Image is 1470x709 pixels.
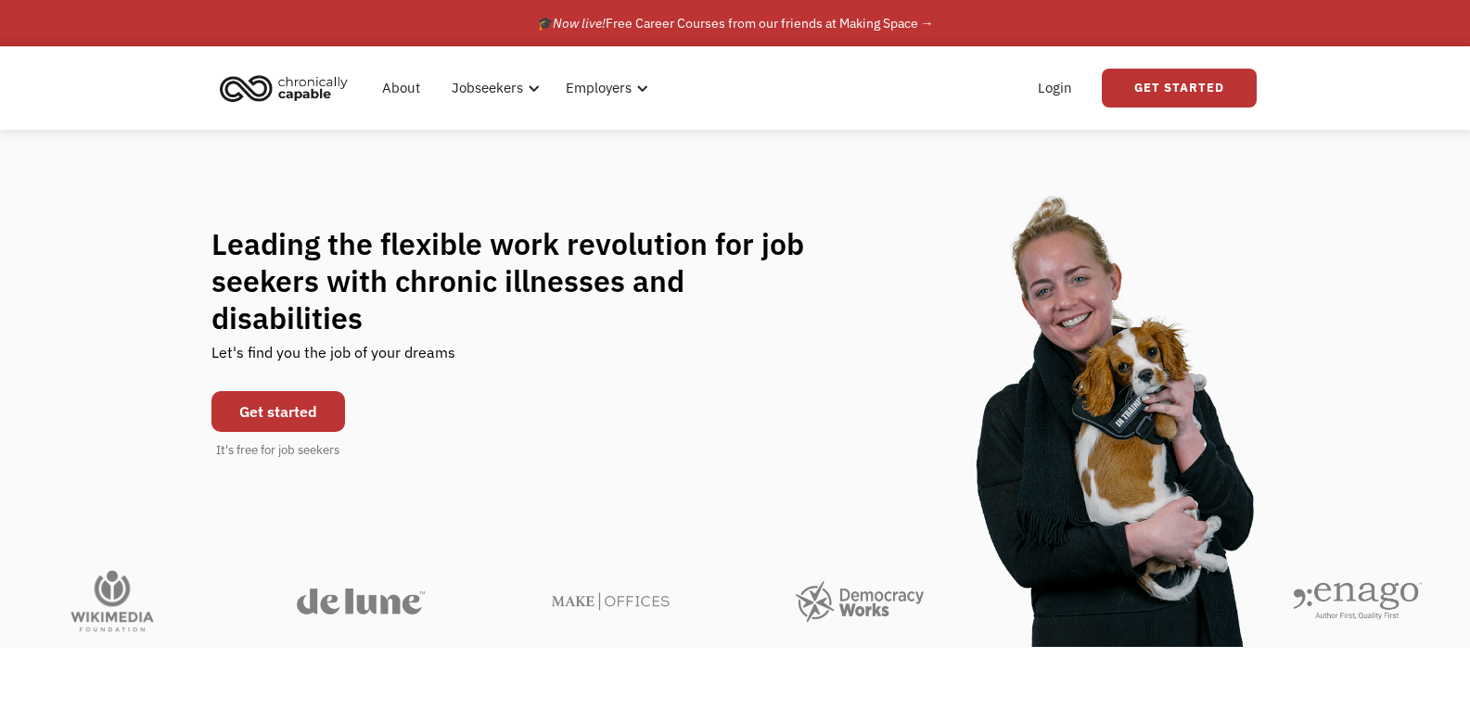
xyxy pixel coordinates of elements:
em: Now live! [553,15,606,32]
div: Jobseekers [452,77,523,99]
div: Jobseekers [441,58,545,118]
div: It's free for job seekers [216,441,339,460]
a: Get Started [1102,69,1257,108]
div: Let's find you the job of your dreams [211,336,455,382]
img: Chronically Capable logo [214,68,353,108]
h1: Leading the flexible work revolution for job seekers with chronic illnesses and disabilities [211,225,840,336]
a: Login [1027,58,1083,118]
div: Employers [566,77,632,99]
a: Get started [211,391,345,432]
a: home [214,68,362,108]
div: 🎓 Free Career Courses from our friends at Making Space → [537,12,934,34]
a: About [371,58,431,118]
div: Employers [555,58,654,118]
